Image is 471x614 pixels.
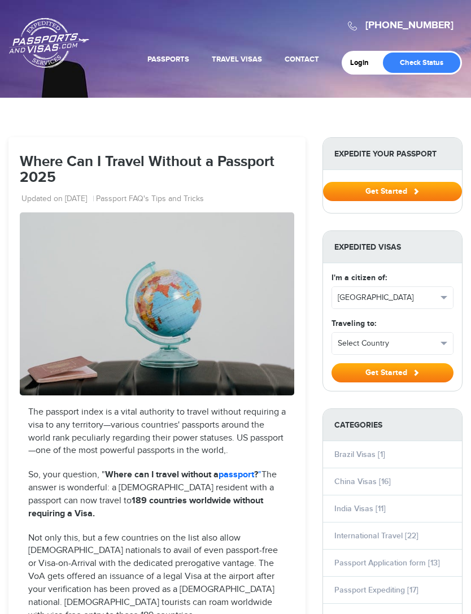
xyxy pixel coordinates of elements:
a: Brazil Visas [1] [334,450,385,459]
a: Passport Expediting [17] [334,585,418,595]
button: Select Country [332,333,453,354]
a: [PHONE_NUMBER] [365,19,453,32]
a: Passports [147,55,189,64]
a: Passport FAQ's [96,194,149,205]
label: I'm a citizen of: [332,272,387,284]
span: Select Country [338,338,437,349]
a: Check Status [383,53,460,73]
p: The passport index is a vital authority to travel without requiring a visa to any territory—vario... [28,406,286,458]
label: Traveling to: [332,317,376,329]
a: " [258,469,261,480]
li: Updated on [DATE] [21,194,94,205]
p: So, your question, " The answer is wonderful: a [DEMOGRAPHIC_DATA] resident with a passport can n... [28,469,286,520]
a: Passports & [DOMAIN_NAME] [9,18,89,68]
strong: 189 countries worldwide without requiring a Visa. [28,495,263,519]
a: International Travel [22] [334,531,418,541]
button: [GEOGRAPHIC_DATA] [332,287,453,308]
a: Login [350,58,377,67]
button: Get Started [323,182,462,201]
button: Get Started [332,363,453,382]
a: passport [219,469,254,480]
a: Get Started [323,186,462,195]
a: Tips and Tricks [151,194,204,205]
strong: Expedite Your Passport [323,138,462,170]
strong: Where can I travel without a ? [105,469,258,480]
a: China Visas [16] [334,477,391,486]
span: [GEOGRAPHIC_DATA] [338,292,437,303]
strong: Categories [323,409,462,441]
a: Contact [285,55,319,64]
a: Travel Visas [212,55,262,64]
a: Passport Application form [13] [334,558,440,568]
img: pexels-tima-miroshnichenko-7009465_-_28de80_-_2186b91805bf8f87dc4281b6adbed06c6a56d5ae.jpg [20,212,294,395]
a: India Visas [11] [334,504,386,513]
strong: Expedited Visas [323,231,462,263]
h1: Where Can I Travel Without a Passport 2025 [20,154,294,186]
